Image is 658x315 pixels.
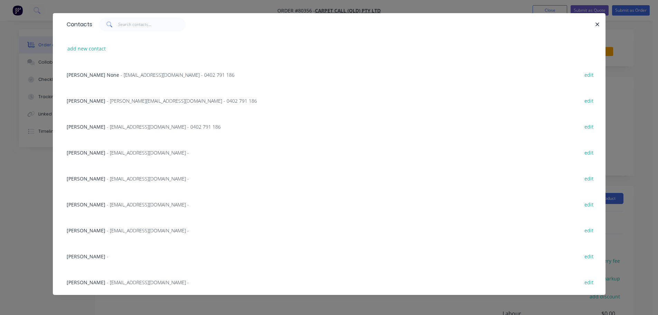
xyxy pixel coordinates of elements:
[581,96,597,105] button: edit
[581,200,597,209] button: edit
[67,123,105,130] span: [PERSON_NAME]
[67,149,105,156] span: [PERSON_NAME]
[107,123,221,130] span: - [EMAIL_ADDRESS][DOMAIN_NAME] - 0402 791 186
[581,148,597,157] button: edit
[581,174,597,183] button: edit
[67,175,105,182] span: [PERSON_NAME]
[581,225,597,235] button: edit
[67,279,105,286] span: [PERSON_NAME]
[107,201,189,208] span: - [EMAIL_ADDRESS][DOMAIN_NAME] -
[107,98,257,104] span: - [PERSON_NAME][EMAIL_ADDRESS][DOMAIN_NAME] - 0402 791 186
[121,72,235,78] span: - [EMAIL_ADDRESS][DOMAIN_NAME] - 0402 791 186
[63,13,92,36] div: Contacts
[581,251,597,261] button: edit
[118,18,185,31] input: Search contacts...
[67,227,105,234] span: [PERSON_NAME]
[107,175,189,182] span: - [EMAIL_ADDRESS][DOMAIN_NAME] -
[67,72,119,78] span: [PERSON_NAME] None
[581,70,597,79] button: edit
[67,98,105,104] span: [PERSON_NAME]
[581,122,597,131] button: edit
[107,227,189,234] span: - [EMAIL_ADDRESS][DOMAIN_NAME] -
[107,279,189,286] span: - [EMAIL_ADDRESS][DOMAIN_NAME] -
[64,44,109,53] button: add new contact
[581,277,597,287] button: edit
[67,201,105,208] span: [PERSON_NAME]
[67,253,105,260] span: [PERSON_NAME]
[107,253,108,260] span: -
[107,149,189,156] span: - [EMAIL_ADDRESS][DOMAIN_NAME] -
